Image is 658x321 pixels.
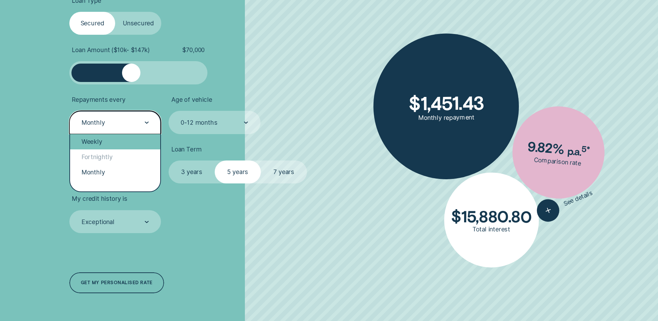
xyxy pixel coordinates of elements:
[82,218,114,226] div: Exceptional
[562,189,593,208] span: See details
[72,195,127,203] span: My credit history is
[69,12,116,35] label: Secured
[82,119,105,126] div: Monthly
[72,96,125,104] span: Repayments every
[72,46,150,54] span: Loan Amount ( $10k - $147k )
[215,160,261,183] label: 5 years
[69,272,164,293] a: Get my personalised rate
[115,12,161,35] label: Unsecured
[261,160,307,183] label: 7 years
[181,119,217,126] div: 0-12 months
[70,134,160,149] div: Weekly
[171,96,212,104] span: Age of vehicle
[169,160,215,183] label: 3 years
[533,182,597,225] button: See details
[182,46,205,54] span: $ 70,000
[70,149,160,165] div: Fortnightly
[171,146,202,153] span: Loan Term
[70,165,160,180] div: Monthly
